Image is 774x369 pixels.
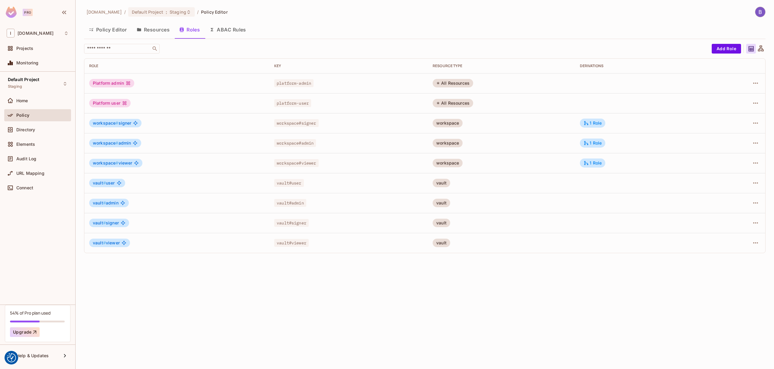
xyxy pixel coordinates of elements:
[93,220,106,225] span: vault
[103,180,106,185] span: #
[23,9,33,16] div: Pro
[274,219,309,227] span: vault#signer
[165,10,167,15] span: :
[16,185,33,190] span: Connect
[115,140,118,145] span: #
[433,159,463,167] div: workspace
[16,127,35,132] span: Directory
[7,353,16,362] button: Consent Preferences
[274,139,316,147] span: workspace#admin
[433,119,463,127] div: workspace
[197,9,199,15] li: /
[103,240,106,245] span: #
[274,239,309,247] span: vault#viewer
[433,139,463,147] div: workspace
[6,7,17,18] img: SReyMgAAAABJRU5ErkJggg==
[89,79,134,87] div: Platform admin
[274,119,318,127] span: workspace#signer
[580,64,704,68] div: Derivations
[16,353,49,358] span: Help & Updates
[584,140,602,146] div: 1 Role
[433,179,450,187] div: vault
[274,99,311,107] span: platform-user
[16,98,28,103] span: Home
[433,99,473,107] div: All Resources
[8,77,39,82] span: Default Project
[93,200,106,205] span: vault
[16,156,36,161] span: Audit Log
[115,120,118,126] span: #
[755,7,765,17] img: Brian ARCHBOLD
[274,179,304,187] span: vault#user
[93,141,131,145] span: admin
[16,171,44,176] span: URL Mapping
[205,22,251,37] button: ABAC Rules
[103,220,106,225] span: #
[93,201,119,205] span: admin
[8,84,22,89] span: Staging
[93,240,120,245] span: viewer
[93,180,106,185] span: vault
[170,9,186,15] span: Staging
[93,220,119,225] span: signer
[7,29,15,38] span: I
[10,327,40,337] button: Upgrade
[18,31,54,36] span: Workspace: iofinnet.com
[93,140,119,145] span: workspace
[89,99,131,107] div: Platform user
[433,219,450,227] div: vault
[16,113,29,118] span: Policy
[84,22,132,37] button: Policy Editor
[93,181,115,185] span: user
[103,200,106,205] span: #
[433,79,473,87] div: All Resources
[274,159,318,167] span: workspace#viewer
[93,121,131,126] span: signer
[16,46,33,51] span: Projects
[86,9,122,15] span: the active workspace
[712,44,741,54] button: Add Role
[7,353,16,362] img: Revisit consent button
[433,64,570,68] div: RESOURCE TYPE
[93,120,119,126] span: workspace
[93,160,119,165] span: workspace
[124,9,126,15] li: /
[10,310,50,316] div: 54% of Pro plan used
[89,64,265,68] div: Role
[132,22,174,37] button: Resources
[115,160,118,165] span: #
[274,79,314,87] span: platform-admin
[433,199,450,207] div: vault
[16,60,39,65] span: Monitoring
[174,22,205,37] button: Roles
[584,120,602,126] div: 1 Role
[274,64,423,68] div: Key
[16,142,35,147] span: Elements
[433,239,450,247] div: vault
[201,9,228,15] span: Policy Editor
[93,161,132,165] span: viewer
[274,199,306,207] span: vault#admin
[584,160,602,166] div: 1 Role
[93,240,106,245] span: vault
[132,9,163,15] span: Default Project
